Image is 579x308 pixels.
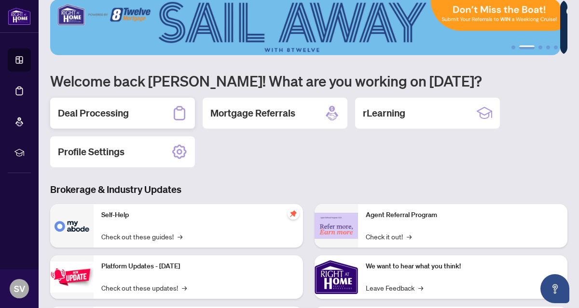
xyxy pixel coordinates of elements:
span: → [182,282,187,293]
h3: Brokerage & Industry Updates [50,183,567,196]
button: 2 [519,45,535,49]
button: Open asap [540,274,569,303]
p: We want to hear what you think! [366,261,560,272]
button: 1 [511,45,515,49]
span: → [178,231,182,242]
h2: Profile Settings [58,145,124,159]
a: Check out these guides!→ [101,231,182,242]
img: We want to hear what you think! [315,255,358,299]
img: logo [8,7,31,25]
h1: Welcome back [PERSON_NAME]! What are you working on [DATE]? [50,72,567,90]
h2: Mortgage Referrals [210,106,295,120]
a: Leave Feedback→ [366,282,423,293]
span: pushpin [288,208,299,220]
p: Agent Referral Program [366,210,560,220]
button: 3 [538,45,542,49]
a: Check out these updates!→ [101,282,187,293]
img: Self-Help [50,204,94,248]
span: → [418,282,423,293]
h2: rLearning [363,106,405,120]
p: Platform Updates - [DATE] [101,261,295,272]
span: → [407,231,412,242]
button: 5 [554,45,558,49]
span: SV [14,282,25,295]
h2: Deal Processing [58,106,129,120]
img: Agent Referral Program [315,213,358,239]
a: Check it out!→ [366,231,412,242]
img: Platform Updates - July 21, 2025 [50,262,94,292]
button: 4 [546,45,550,49]
p: Self-Help [101,210,295,220]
